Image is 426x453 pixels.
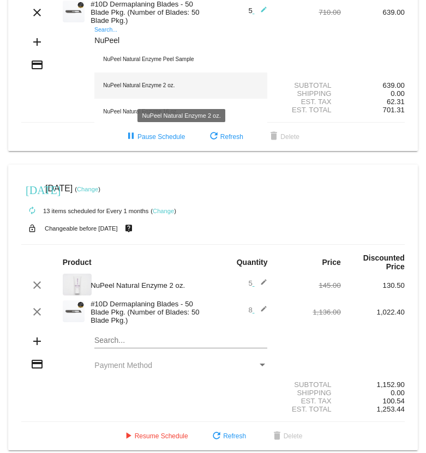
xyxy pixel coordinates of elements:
[151,208,176,214] small: ( )
[277,389,341,397] div: Shipping
[63,300,85,322] img: dermaplanepro-10d-dermaplaning-blade-close-up.png
[94,361,152,370] span: Payment Method
[45,225,118,232] small: Changeable before [DATE]
[85,281,213,289] div: NuPeel Natural Enzyme 2 oz.
[277,81,341,89] div: Subtotal
[210,432,246,440] span: Refresh
[341,8,405,16] div: 639.00
[63,1,85,22] img: dermaplanepro-10d-dermaplaning-blade-close-up.png
[383,106,405,114] span: 701.31
[277,89,341,98] div: Shipping
[254,6,267,19] mat-icon: edit
[341,308,405,316] div: 1,022.40
[21,208,148,214] small: 13 items scheduled for Every 1 months
[77,186,98,192] a: Change
[271,432,303,440] span: Delete
[262,426,311,446] button: Delete
[63,274,92,295] img: RenoPhotographer_%C2%A9MarcelloRostagni2018_HeadshotPhotographyReno_IMG_0584.jpg
[267,130,280,143] mat-icon: delete
[116,127,194,147] button: Pause Schedule
[63,258,92,267] strong: Product
[207,133,243,141] span: Refresh
[199,127,252,147] button: Refresh
[122,221,135,235] mat-icon: live_help
[277,380,341,389] div: Subtotal
[377,405,405,413] span: 1,253.44
[31,35,44,49] mat-icon: add
[201,426,255,446] button: Refresh
[237,258,268,267] strong: Quantity
[94,46,267,73] div: NuPeel Natural Enzyme Peel Sample
[94,336,267,345] input: Search...
[94,73,267,99] div: NuPeel Natural Enzyme 2 oz.
[391,89,405,98] span: 0.00
[124,133,185,141] span: Pause Schedule
[277,281,341,289] div: 145.00
[277,397,341,405] div: Est. Tax
[94,99,267,125] div: NuPeel Natural Enzyme 16 oz.
[387,98,405,106] span: 62.31
[341,380,405,389] div: 1,152.90
[31,358,44,371] mat-icon: credit_card
[26,204,39,218] mat-icon: autorenew
[31,6,44,19] mat-icon: clear
[153,208,174,214] a: Change
[248,7,267,15] span: 5
[341,281,405,289] div: 130.50
[259,127,308,147] button: Delete
[26,183,39,196] mat-icon: [DATE]
[383,397,405,405] span: 100.54
[277,308,341,316] div: 1,136.00
[267,133,299,141] span: Delete
[75,186,100,192] small: ( )
[341,81,405,89] div: 639.00
[248,306,267,314] span: 8
[277,106,341,114] div: Est. Total
[277,405,341,413] div: Est. Total
[31,279,44,292] mat-icon: clear
[85,300,213,324] div: #10D Dermaplaning Blades - 50 Blade Pkg. (Number of Blades: 50 Blade Pkg.)
[271,430,284,443] mat-icon: delete
[94,361,267,370] mat-select: Payment Method
[254,305,267,318] mat-icon: edit
[210,430,223,443] mat-icon: refresh
[322,258,341,267] strong: Price
[31,305,44,318] mat-icon: clear
[26,221,39,235] mat-icon: lock_open
[277,8,341,16] div: 710.00
[94,37,267,45] input: Search...
[363,253,405,271] strong: Discounted Price
[248,279,267,287] span: 5
[31,335,44,348] mat-icon: add
[124,130,137,143] mat-icon: pause
[122,430,135,443] mat-icon: play_arrow
[391,389,405,397] span: 0.00
[113,426,197,446] button: Resume Schedule
[207,130,220,143] mat-icon: refresh
[277,98,341,106] div: Est. Tax
[122,432,188,440] span: Resume Schedule
[31,58,44,71] mat-icon: credit_card
[254,279,267,292] mat-icon: edit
